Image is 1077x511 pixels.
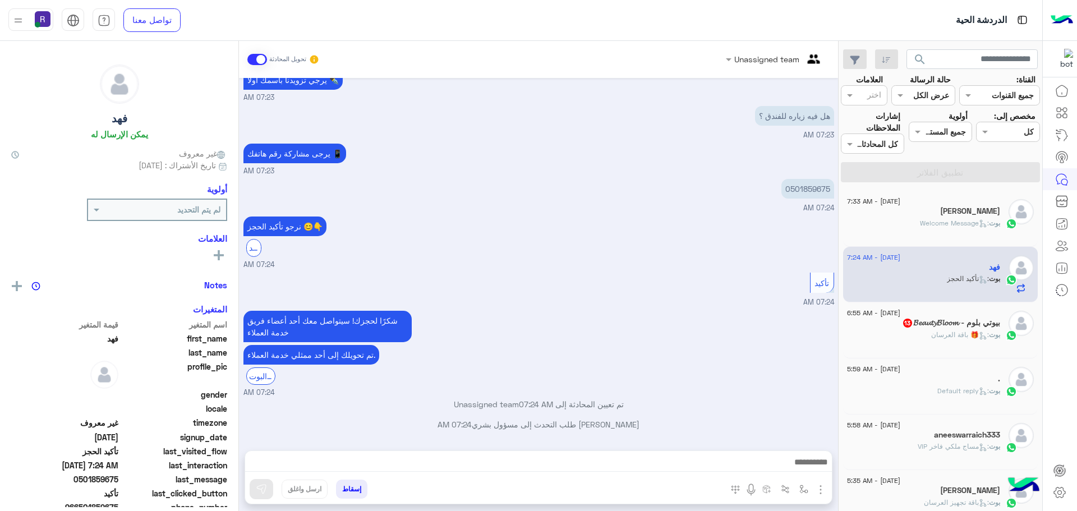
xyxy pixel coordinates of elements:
h5: aneeswarraich333 [934,430,1000,440]
button: search [906,49,934,73]
p: 11/9/2025, 7:23 AM [243,70,343,90]
span: search [913,53,927,66]
span: [DATE] - 7:24 AM [847,252,900,263]
span: 0501859675 [11,473,118,485]
span: 07:24 AM [243,388,274,398]
img: select flow [799,485,808,494]
img: notes [31,282,40,291]
span: last_message [121,473,228,485]
img: tab [67,14,80,27]
span: 07:24 AM [803,298,834,306]
button: select flow [795,480,813,498]
span: بوت [989,274,1000,283]
span: 13 [903,319,912,328]
span: غير معروف [179,148,227,159]
button: تطبيق الفلاتر [841,162,1040,182]
span: gender [121,389,228,400]
div: اختر [867,89,883,103]
span: profile_pic [121,361,228,386]
h5: خالد [940,486,1000,495]
span: 2025-09-11T04:24:41.729Z [11,459,118,471]
img: WhatsApp [1006,386,1017,397]
span: last_clicked_button [121,487,228,499]
h5: بيوتي بلوم - 𝓑𝓮𝓪𝓾𝓽𝔂𝓑𝓵𝓸𝓸𝓶 [902,318,1000,328]
span: signup_date [121,431,228,443]
span: null [11,403,118,415]
h6: Notes [204,280,227,290]
h6: العلامات [11,233,227,243]
span: تأكيد [11,487,118,499]
span: timezone [121,417,228,429]
span: تأكيد [814,278,829,288]
h6: يمكن الإرسال له [91,129,148,139]
button: ارسل واغلق [282,480,328,499]
label: مخصص إلى: [994,110,1035,122]
h5: فهد [989,263,1000,272]
span: [DATE] - 5:58 AM [847,420,900,430]
span: بوت [989,330,1000,339]
img: tab [98,14,111,27]
img: send voice note [744,483,758,496]
img: defaultAdmin.png [90,361,118,389]
span: غير معروف [11,417,118,429]
label: حالة الرسالة [910,73,951,85]
span: : Default reply [937,386,989,395]
h5: صادق عبدالله الخلقي [940,206,1000,216]
p: [PERSON_NAME] طلب التحدث إلى مسؤول بشري [243,418,834,430]
img: WhatsApp [1006,274,1017,286]
span: 07:23 AM [243,166,274,177]
span: [DATE] - 5:35 AM [847,476,900,486]
span: بوت [989,219,1000,227]
span: last_visited_flow [121,445,228,457]
a: تواصل معنا [123,8,181,32]
a: tab [93,8,115,32]
span: 2025-09-11T04:22:25.756Z [11,431,118,443]
span: 07:24 AM [438,420,472,429]
span: تاريخ الأشتراك : [DATE] [139,159,216,171]
button: إسقاط [336,480,367,499]
img: hulul-logo.png [1004,466,1043,505]
div: تأكيد [246,239,261,256]
img: send attachment [814,483,827,496]
span: بوت [989,498,1000,507]
span: 07:24 AM [803,204,834,212]
button: Trigger scenario [776,480,795,498]
img: WhatsApp [1006,218,1017,229]
span: locale [121,403,228,415]
span: null [11,389,118,400]
img: WhatsApp [1006,442,1017,453]
img: WhatsApp [1006,498,1017,509]
p: 11/9/2025, 7:24 AM [243,311,412,342]
label: إشارات الملاحظات [841,110,900,134]
img: Trigger scenario [781,485,790,494]
img: make a call [731,485,740,494]
p: 11/9/2025, 7:24 AM [243,217,326,236]
span: [DATE] - 5:59 AM [847,364,900,374]
img: defaultAdmin.png [1009,199,1034,224]
p: تم تعيين المحادثة إلى Unassigned team [243,398,834,410]
img: add [12,281,22,291]
button: create order [758,480,776,498]
label: القناة: [1016,73,1035,85]
img: defaultAdmin.png [1009,423,1034,448]
img: WhatsApp [1006,330,1017,341]
span: [DATE] - 6:55 AM [847,308,900,318]
span: [DATE] - 7:33 AM [847,196,900,206]
span: فهد [11,333,118,344]
span: : تأكيد الحجز [947,274,989,283]
img: profile [11,13,25,27]
img: defaultAdmin.png [1009,255,1034,280]
img: 322853014244696 [1053,49,1073,69]
p: 11/9/2025, 7:23 AM [243,144,346,163]
span: : باقة تجهيز العرسان [924,498,989,507]
h5: فهد [112,112,127,125]
small: تحويل المحادثة [269,55,306,64]
div: الرجوع الى البوت [246,367,275,385]
span: تأكيد الحجز [11,445,118,457]
span: 07:23 AM [243,93,274,103]
img: defaultAdmin.png [1009,311,1034,336]
span: قيمة المتغير [11,319,118,330]
p: 11/9/2025, 7:23 AM [755,106,834,126]
span: بوت [989,386,1000,395]
img: tab [1015,13,1029,27]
